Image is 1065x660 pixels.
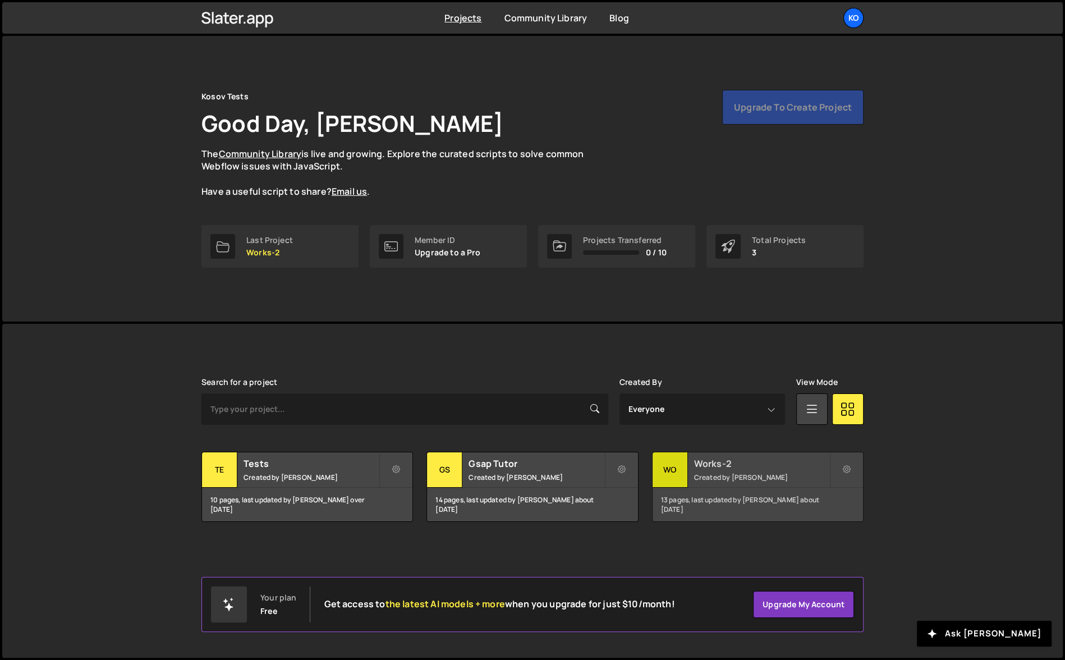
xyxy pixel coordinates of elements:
label: Created By [619,378,662,387]
h1: Good Day, [PERSON_NAME] [201,108,503,139]
h2: Get access to when you upgrade for just $10/month! [324,599,674,609]
a: Ko [843,8,864,28]
a: Community Library [218,148,301,160]
small: Created by [PERSON_NAME] [244,473,379,482]
div: Total Projects [752,236,806,245]
a: Community Library [504,12,587,24]
label: Search for a project [201,378,277,387]
span: 0 / 10 [646,248,667,257]
p: Upgrade to a Pro [415,248,481,257]
div: Free [260,607,277,616]
div: Your plan [260,593,296,602]
a: Email us [332,185,367,198]
a: Last Project Works-2 [201,225,359,268]
a: Upgrade my account [753,591,854,618]
small: Created by [PERSON_NAME] [469,473,604,482]
input: Type your project... [201,393,608,425]
a: Te Tests Created by [PERSON_NAME] 10 pages, last updated by [PERSON_NAME] over [DATE] [201,452,413,522]
div: Te [202,452,237,488]
div: Wo [653,452,688,488]
div: Last Project [246,236,293,245]
h2: Tests [244,457,379,470]
p: 3 [752,248,806,257]
div: Gs [427,452,462,488]
a: Blog [609,12,629,24]
p: The is live and growing. Explore the curated scripts to solve common Webflow issues with JavaScri... [201,148,605,198]
div: 10 pages, last updated by [PERSON_NAME] over [DATE] [202,488,412,521]
a: Gs Gsap Tutor Created by [PERSON_NAME] 14 pages, last updated by [PERSON_NAME] about [DATE] [426,452,638,522]
div: 14 pages, last updated by [PERSON_NAME] about [DATE] [427,488,637,521]
h2: Gsap Tutor [469,457,604,470]
small: Created by [PERSON_NAME] [694,473,829,482]
div: Projects Transferred [583,236,667,245]
button: Ask [PERSON_NAME] [917,621,1052,647]
label: View Mode [796,378,838,387]
div: Kosov Tests [201,90,249,103]
a: Wo Works-2 Created by [PERSON_NAME] 13 pages, last updated by [PERSON_NAME] about [DATE] [652,452,864,522]
p: Works-2 [246,248,293,257]
h2: Works-2 [694,457,829,470]
div: Member ID [415,236,481,245]
div: 13 pages, last updated by [PERSON_NAME] about [DATE] [653,488,863,521]
a: Projects [444,12,481,24]
span: the latest AI models + more [385,598,505,610]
